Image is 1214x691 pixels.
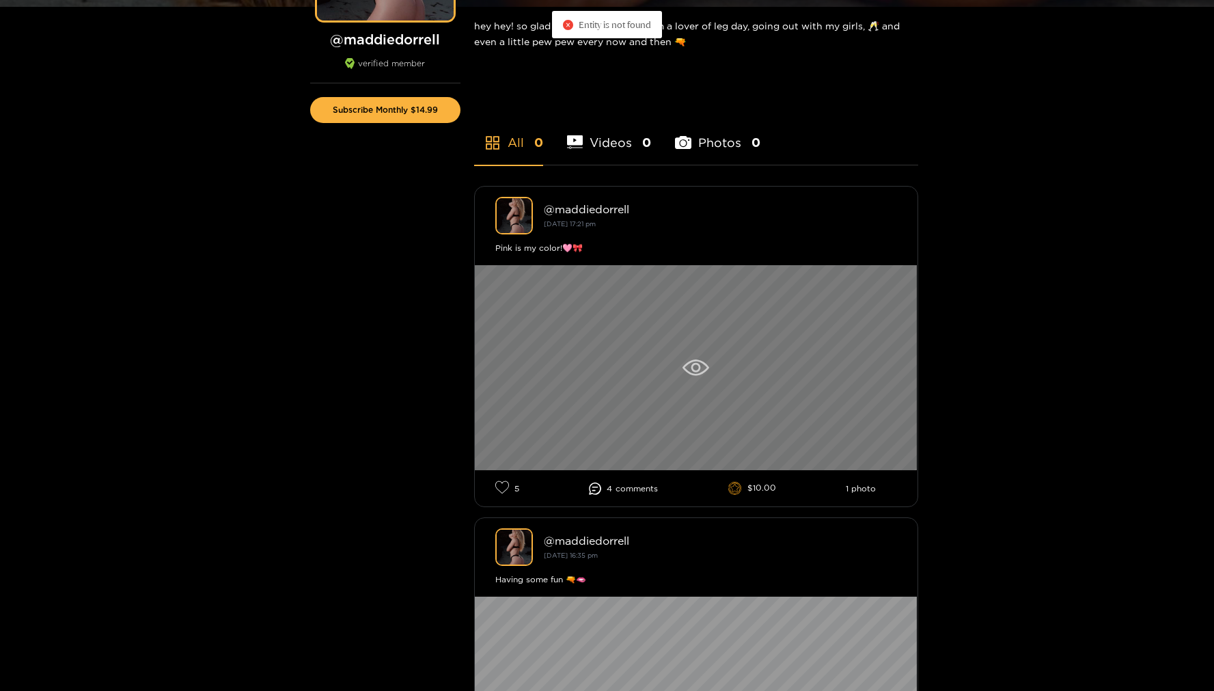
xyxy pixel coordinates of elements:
span: appstore [484,135,501,151]
span: Entity is not found [579,19,651,30]
h1: @ maddiedorrell [310,31,460,48]
div: Pink is my color!🩷🎀 [495,241,897,255]
li: All [474,103,543,165]
div: hey hey! so glad you found me 🙈 💕 i’m a lover of leg day, going out with my girls, 🥂 and even a l... [474,7,918,60]
small: [DATE] 17:21 pm [544,220,596,228]
div: @ maddiedorrell [544,534,897,547]
small: [DATE] 16:35 pm [544,552,598,559]
li: $10.00 [728,482,776,496]
span: 0 [751,134,760,151]
img: maddiedorrell [495,197,533,234]
li: Photos [675,103,760,165]
span: close-circle [563,20,573,30]
div: verified member [310,58,460,83]
span: 0 [534,134,543,151]
span: comment s [616,484,658,493]
div: Having some fun 🔫🫦 [495,573,897,586]
li: 1 photo [846,484,876,493]
li: Videos [567,103,652,165]
img: maddiedorrell [495,528,533,566]
li: 4 [589,483,658,495]
span: 0 [642,134,651,151]
li: 5 [495,480,519,496]
button: Subscribe Monthly $14.99 [310,97,460,123]
div: @ maddiedorrell [544,203,897,215]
